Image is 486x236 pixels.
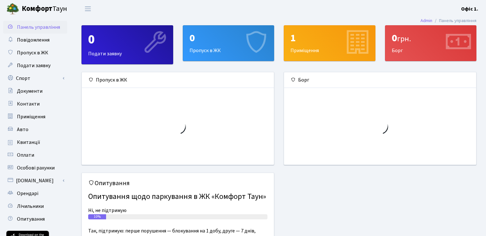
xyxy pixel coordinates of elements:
span: Документи [17,88,42,95]
button: Переключити навігацію [80,4,96,14]
a: Документи [3,85,67,98]
a: [DOMAIN_NAME] [3,174,67,187]
div: Пропуск в ЖК [183,26,274,61]
h5: Опитування [88,179,267,187]
a: 1Приміщення [284,25,375,61]
b: Комфорт [22,4,52,14]
span: Панель управління [17,24,60,31]
span: Особові рахунки [17,164,55,171]
a: Приміщення [3,110,67,123]
a: Оплати [3,149,67,161]
div: 0 [88,32,166,47]
span: Контакти [17,100,40,107]
span: Пропуск в ЖК [17,49,48,56]
a: Орендарі [3,187,67,200]
a: Подати заявку [3,59,67,72]
a: 0Пропуск в ЖК [183,25,274,61]
a: Спорт [3,72,67,85]
span: Повідомлення [17,36,50,43]
div: Борг [385,26,476,61]
a: Опитування [3,213,67,225]
span: Авто [17,126,28,133]
a: Офіс 1. [461,5,478,13]
span: Таун [22,4,67,14]
nav: breadcrumb [411,14,486,28]
div: Борг [284,72,476,88]
span: Опитування [17,216,45,223]
div: 0 [392,32,470,44]
div: Ні, не підтримую [88,207,267,214]
span: Лічильники [17,203,44,210]
div: Пропуск в ЖК [82,72,274,88]
div: Подати заявку [82,26,173,64]
span: Приміщення [17,113,45,120]
span: Подати заявку [17,62,50,69]
a: Квитанції [3,136,67,149]
a: Пропуск в ЖК [3,46,67,59]
a: 0Подати заявку [81,25,173,64]
div: 10% [88,214,106,219]
a: Авто [3,123,67,136]
h4: Опитування щодо паркування в ЖК «Комфорт Таун» [88,190,267,204]
span: грн. [397,33,411,44]
a: Лічильники [3,200,67,213]
div: 1 [290,32,369,44]
span: Квитанції [17,139,40,146]
a: Особові рахунки [3,161,67,174]
a: Панель управління [3,21,67,34]
span: Орендарі [17,190,38,197]
a: Контакти [3,98,67,110]
b: Офіс 1. [461,5,478,12]
div: Приміщення [284,26,375,61]
a: Admin [420,17,432,24]
span: Оплати [17,152,34,159]
li: Панель управління [432,17,476,24]
a: Повідомлення [3,34,67,46]
img: logo.png [6,3,19,15]
div: 0 [189,32,268,44]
